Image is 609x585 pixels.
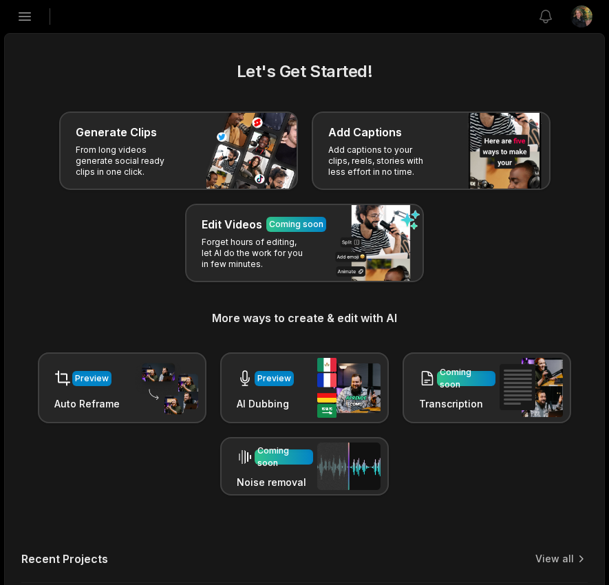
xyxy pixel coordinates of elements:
img: ai_dubbing.png [317,358,381,418]
h3: Auto Reframe [54,396,120,411]
h3: More ways to create & edit with AI [21,310,588,326]
h3: Edit Videos [202,216,262,233]
p: Add captions to your clips, reels, stories with less effort in no time. [328,145,435,178]
div: Preview [75,372,109,385]
a: View all [535,552,574,566]
h3: Add Captions [328,124,402,140]
div: Coming soon [269,218,323,231]
h3: Generate Clips [76,124,157,140]
h3: AI Dubbing [237,396,294,411]
img: auto_reframe.png [135,361,198,415]
h2: Recent Projects [21,552,108,566]
img: transcription.png [500,358,563,417]
h2: Let's Get Started! [21,59,588,84]
div: Coming soon [257,445,310,469]
h3: Transcription [419,396,495,411]
p: From long videos generate social ready clips in one click. [76,145,182,178]
img: noise_removal.png [317,443,381,490]
h3: Noise removal [237,475,313,489]
div: Coming soon [440,366,493,391]
p: Forget hours of editing, let AI do the work for you in few minutes. [202,237,308,270]
div: Preview [257,372,291,385]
